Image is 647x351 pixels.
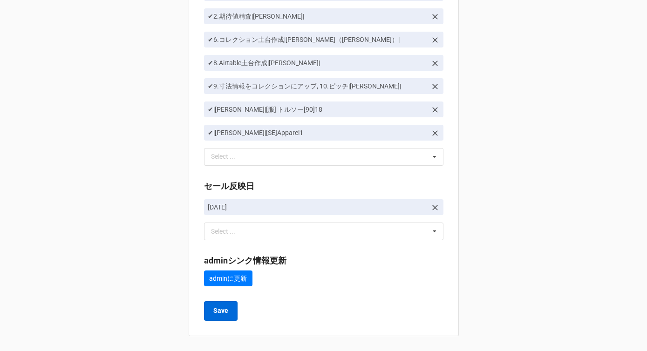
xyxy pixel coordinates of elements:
p: ✔︎8.Airtable土台作成|[PERSON_NAME]| [208,58,427,67]
p: ✔︎6.コレクション土台作成|[PERSON_NAME]（[PERSON_NAME]）| [208,35,427,44]
p: ✔︎2.期待値精査|[PERSON_NAME]| [208,12,427,21]
p: ✔︎|[PERSON_NAME]|[服] トルソー[90]18 [208,105,427,114]
b: adminシンク情報更新 [204,256,286,265]
p: ✔︎9.寸法情報をコレクションにアップ, 10.ピッチ|[PERSON_NAME]| [208,81,427,91]
b: Save [213,306,228,316]
p: ✔︎|[PERSON_NAME]|[SE]Apparel1 [208,128,427,137]
div: Select ... [209,151,249,162]
p: [DATE] [208,202,427,212]
div: Select ... [209,226,249,236]
button: Save [204,301,238,321]
a: adminに更新 [204,270,252,286]
label: セール反映日 [204,180,254,193]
